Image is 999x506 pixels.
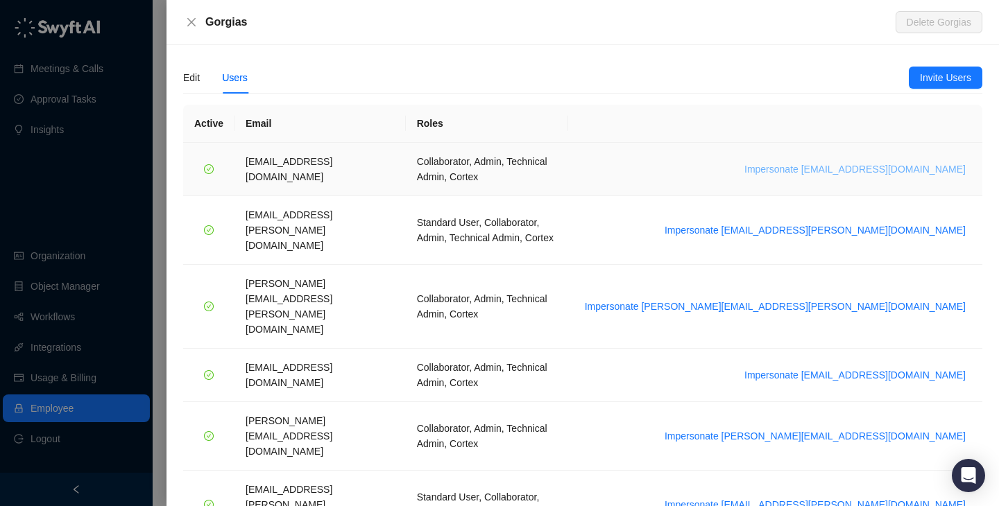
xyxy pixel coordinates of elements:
[585,299,966,314] span: Impersonate [PERSON_NAME][EMAIL_ADDRESS][PERSON_NAME][DOMAIN_NAME]
[183,70,200,85] div: Edit
[205,14,896,30] div: Gorgias
[744,367,966,383] span: Impersonate [EMAIL_ADDRESS][DOMAIN_NAME]
[246,415,332,457] span: [PERSON_NAME][EMAIL_ADDRESS][DOMAIN_NAME]
[204,302,214,311] span: check-circle
[204,225,214,235] span: check-circle
[406,196,568,265] td: Standard User, Collaborator, Admin, Technical Admin, Cortex
[204,431,214,441] span: check-circle
[204,164,214,174] span: check-circle
[579,298,971,315] button: Impersonate [PERSON_NAME][EMAIL_ADDRESS][PERSON_NAME][DOMAIN_NAME]
[665,428,966,444] span: Impersonate [PERSON_NAME][EMAIL_ADDRESS][DOMAIN_NAME]
[234,105,406,143] th: Email
[406,349,568,402] td: Collaborator, Admin, Technical Admin, Cortex
[222,70,248,85] div: Users
[406,402,568,471] td: Collaborator, Admin, Technical Admin, Cortex
[183,105,234,143] th: Active
[920,70,971,85] span: Invite Users
[406,265,568,349] td: Collaborator, Admin, Technical Admin, Cortex
[204,370,214,380] span: check-circle
[952,459,985,492] div: Open Intercom Messenger
[406,143,568,196] td: Collaborator, Admin, Technical Admin, Cortex
[183,14,200,30] button: Close
[739,161,971,177] button: Impersonate [EMAIL_ADDRESS][DOMAIN_NAME]
[659,222,971,238] button: Impersonate [EMAIL_ADDRESS][PERSON_NAME][DOMAIN_NAME]
[744,162,966,177] span: Impersonate [EMAIL_ADDRESS][DOMAIN_NAME]
[659,428,971,444] button: Impersonate [PERSON_NAME][EMAIL_ADDRESS][DOMAIN_NAME]
[665,223,966,238] span: Impersonate [EMAIL_ADDRESS][PERSON_NAME][DOMAIN_NAME]
[896,11,982,33] button: Delete Gorgias
[246,209,332,251] span: [EMAIL_ADDRESS][PERSON_NAME][DOMAIN_NAME]
[739,367,971,383] button: Impersonate [EMAIL_ADDRESS][DOMAIN_NAME]
[406,105,568,143] th: Roles
[246,278,332,335] span: [PERSON_NAME][EMAIL_ADDRESS][PERSON_NAME][DOMAIN_NAME]
[186,17,197,28] span: close
[246,156,332,182] span: [EMAIL_ADDRESS][DOMAIN_NAME]
[909,67,982,89] button: Invite Users
[246,362,332,388] span: [EMAIL_ADDRESS][DOMAIN_NAME]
